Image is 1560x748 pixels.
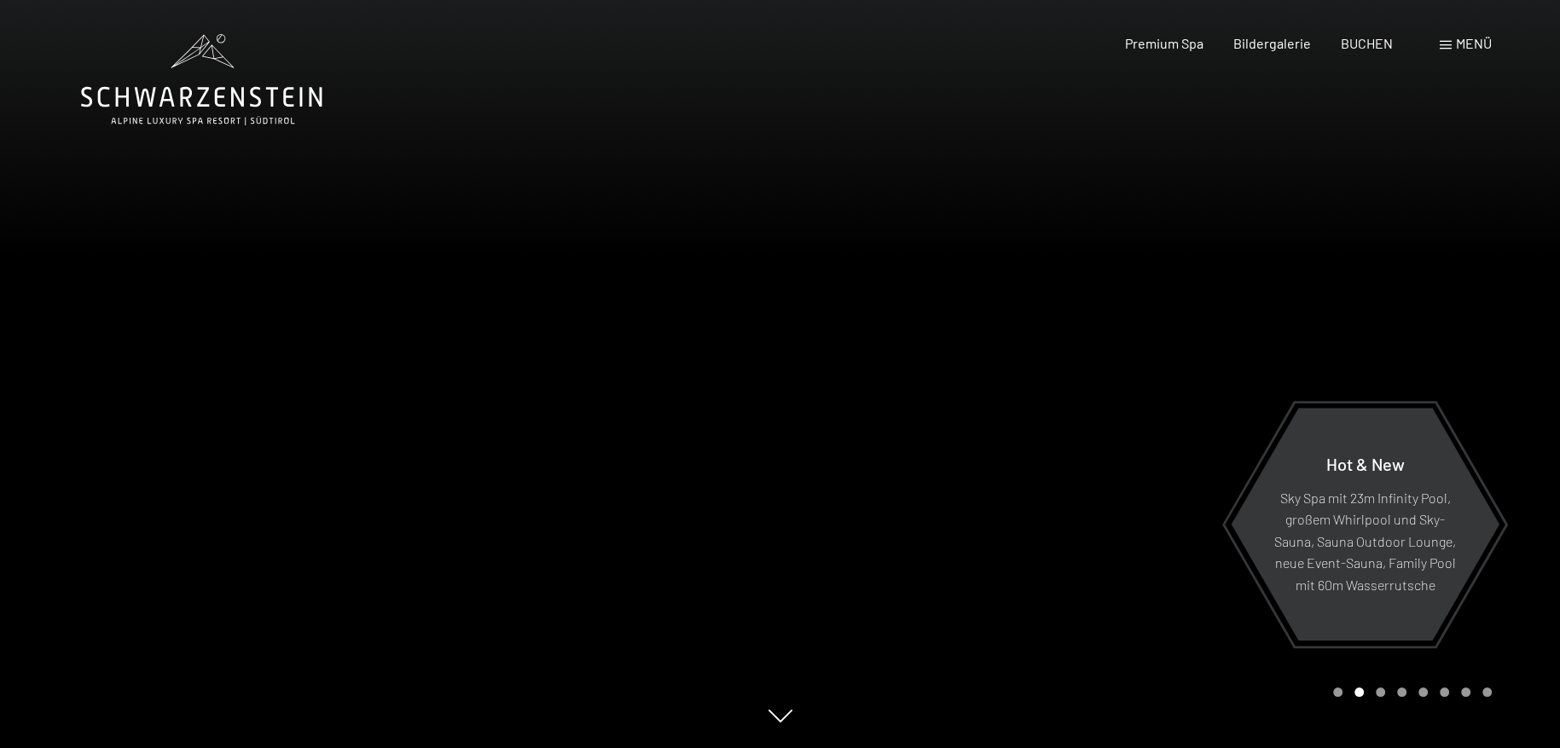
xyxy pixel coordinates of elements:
a: BUCHEN [1341,35,1393,51]
div: Carousel Page 7 [1461,687,1470,697]
div: Carousel Page 3 [1376,687,1385,697]
div: Carousel Pagination [1327,687,1492,697]
div: Carousel Page 8 [1482,687,1492,697]
div: Carousel Page 6 [1440,687,1449,697]
div: Carousel Page 4 [1397,687,1406,697]
p: Sky Spa mit 23m Infinity Pool, großem Whirlpool und Sky-Sauna, Sauna Outdoor Lounge, neue Event-S... [1273,486,1458,595]
div: Carousel Page 1 [1333,687,1343,697]
span: Menü [1456,35,1492,51]
a: Premium Spa [1124,35,1203,51]
a: Bildergalerie [1233,35,1311,51]
span: Hot & New [1326,453,1405,473]
a: Hot & New Sky Spa mit 23m Infinity Pool, großem Whirlpool und Sky-Sauna, Sauna Outdoor Lounge, ne... [1230,407,1500,641]
div: Carousel Page 5 [1418,687,1428,697]
div: Carousel Page 2 (Current Slide) [1354,687,1364,697]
